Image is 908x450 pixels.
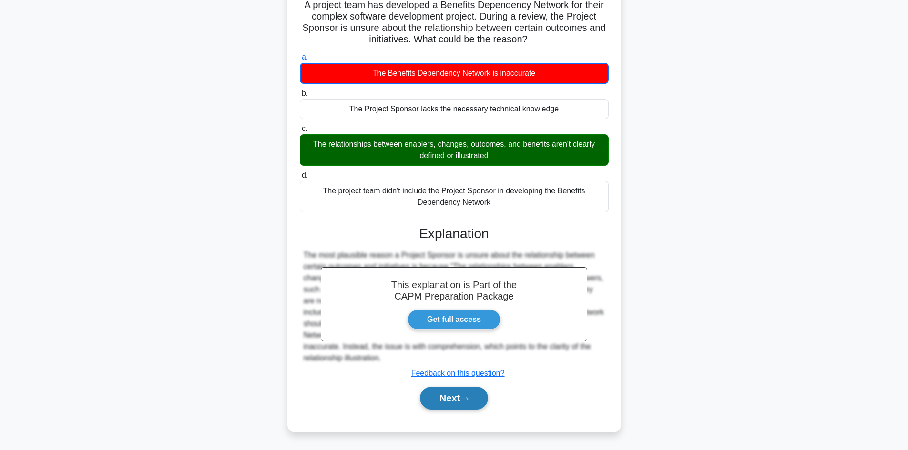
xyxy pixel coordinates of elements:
[420,387,488,410] button: Next
[411,369,505,377] a: Feedback on this question?
[302,124,307,132] span: c.
[300,99,609,119] div: The Project Sponsor lacks the necessary technical knowledge
[302,53,308,61] span: a.
[300,134,609,166] div: The relationships between enablers, changes, outcomes, and benefits aren't clearly defined or ill...
[306,226,603,242] h3: Explanation
[300,63,609,84] div: The Benefits Dependency Network is inaccurate
[302,171,308,179] span: d.
[304,250,605,364] div: The most plausible reason a Project Sponsor is unsure about the relationship between certain outc...
[302,89,308,97] span: b.
[408,310,500,330] a: Get full access
[300,181,609,212] div: The project team didn't include the Project Sponsor in developing the Benefits Dependency Network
